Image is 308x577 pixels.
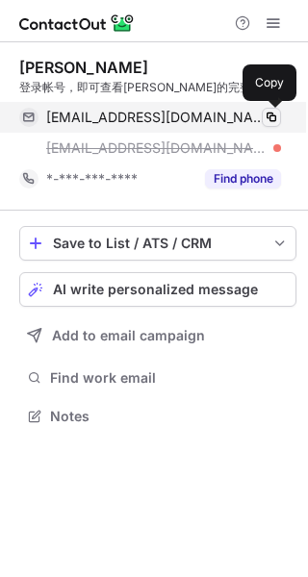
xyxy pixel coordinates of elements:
[50,369,289,387] span: Find work email
[53,282,258,297] span: AI write personalized message
[46,139,267,157] span: [EMAIL_ADDRESS][DOMAIN_NAME]
[52,328,205,343] span: Add to email campaign
[53,236,263,251] div: Save to List / ATS / CRM
[19,403,296,430] button: Notes
[19,272,296,307] button: AI write personalized message
[19,12,135,35] img: ContactOut v5.3.10
[46,109,267,126] span: [EMAIL_ADDRESS][DOMAIN_NAME]
[19,79,296,96] div: 登录帐号，即可查看[PERSON_NAME]的完整档案
[50,408,289,425] span: Notes
[19,226,296,261] button: save-profile-one-click
[19,318,296,353] button: Add to email campaign
[19,364,296,391] button: Find work email
[205,169,281,188] button: Reveal Button
[19,58,148,77] div: [PERSON_NAME]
